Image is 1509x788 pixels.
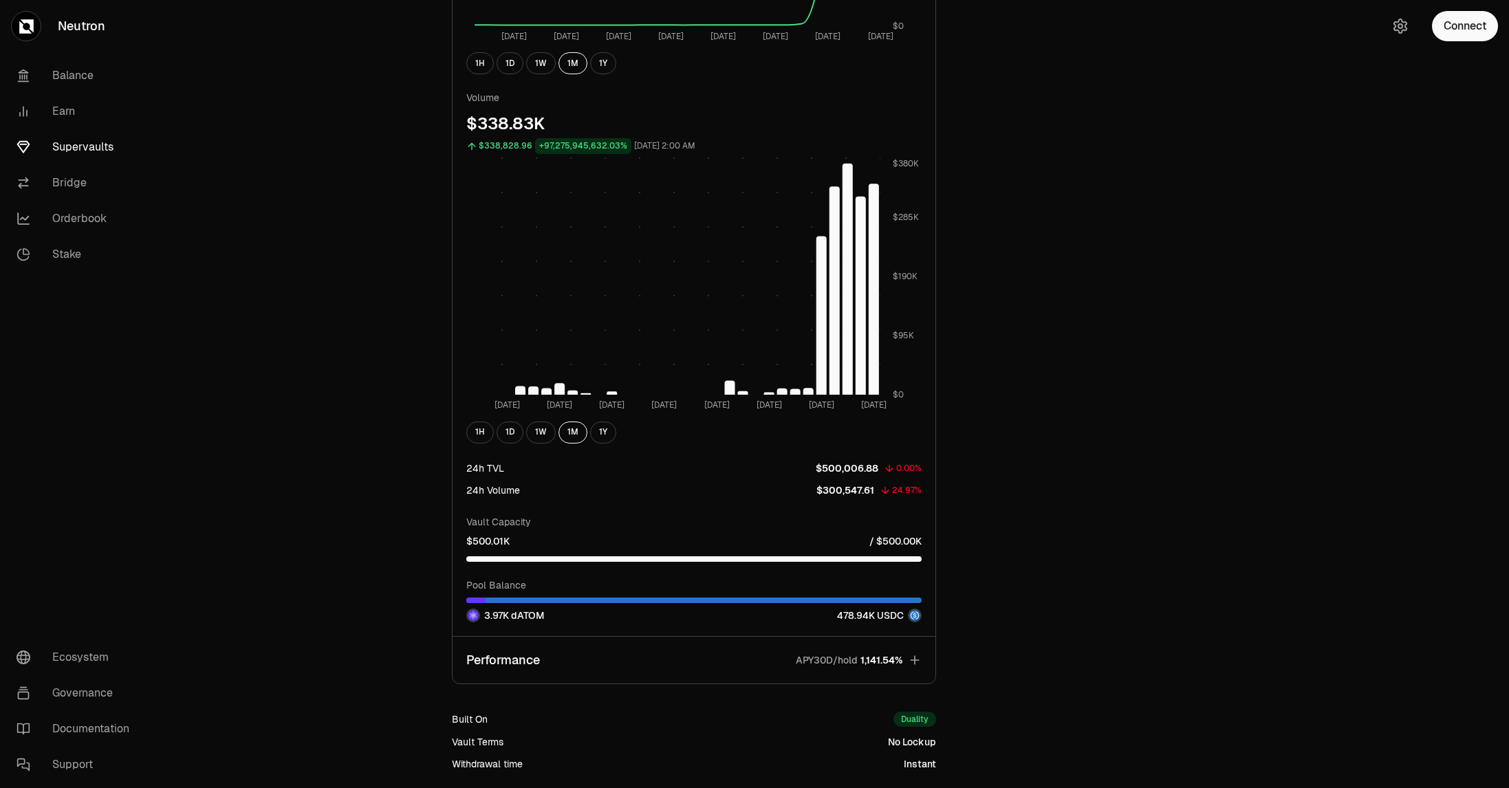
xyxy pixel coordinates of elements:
[606,31,631,42] tspan: [DATE]
[497,422,523,444] button: 1D
[809,400,834,411] tspan: [DATE]
[6,58,149,94] a: Balance
[6,711,149,747] a: Documentation
[466,483,520,497] div: 24h Volume
[466,578,922,592] p: Pool Balance
[6,201,149,237] a: Orderbook
[909,610,920,621] img: USDC Logo
[658,31,684,42] tspan: [DATE]
[892,483,922,499] div: 24.97%
[868,31,893,42] tspan: [DATE]
[452,712,488,726] div: Built On
[479,138,532,154] div: $338,828.96
[590,52,616,74] button: 1Y
[815,31,840,42] tspan: [DATE]
[796,653,858,667] p: APY30D/hold
[710,31,736,42] tspan: [DATE]
[861,400,887,411] tspan: [DATE]
[634,138,695,154] div: [DATE] 2:00 AM
[526,422,556,444] button: 1W
[888,735,936,749] div: No Lockup
[757,400,782,411] tspan: [DATE]
[558,52,587,74] button: 1M
[6,237,149,272] a: Stake
[6,675,149,711] a: Governance
[526,52,556,74] button: 1W
[893,212,919,223] tspan: $285K
[495,400,520,411] tspan: [DATE]
[837,609,922,622] div: 478.94K USDC
[452,757,523,771] div: Withdrawal time
[6,639,149,675] a: Ecosystem
[466,91,922,105] p: Volume
[893,712,936,727] div: Duality
[535,138,631,154] div: +97,275,945,632.03%
[6,94,149,129] a: Earn
[466,650,540,670] p: Performance
[6,747,149,782] a: Support
[6,165,149,201] a: Bridge
[590,422,616,444] button: 1Y
[896,461,922,477] div: 0.00%
[468,610,479,621] img: dATOM Logo
[904,757,936,771] div: Instant
[869,534,922,548] p: / $500.00K
[860,653,902,667] span: 1,141.54%
[1432,11,1498,41] button: Connect
[893,390,904,401] tspan: $0
[763,31,788,42] tspan: [DATE]
[466,461,504,475] div: 24h TVL
[466,515,922,529] p: Vault Capacity
[452,735,503,749] div: Vault Terms
[816,461,878,475] p: $500,006.88
[816,483,874,497] p: $300,547.61
[466,52,494,74] button: 1H
[893,21,904,32] tspan: $0
[466,534,510,548] p: $500.01K
[501,31,527,42] tspan: [DATE]
[558,422,587,444] button: 1M
[453,637,935,683] button: PerformanceAPY30D/hold1,141.54%
[893,159,919,170] tspan: $380K
[497,52,523,74] button: 1D
[704,400,730,411] tspan: [DATE]
[547,400,572,411] tspan: [DATE]
[466,113,922,135] div: $338.83K
[651,400,677,411] tspan: [DATE]
[893,272,918,283] tspan: $190K
[466,422,494,444] button: 1H
[466,609,544,622] div: 3.97K dATOM
[6,129,149,165] a: Supervaults
[893,331,914,342] tspan: $95K
[599,400,625,411] tspan: [DATE]
[554,31,579,42] tspan: [DATE]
